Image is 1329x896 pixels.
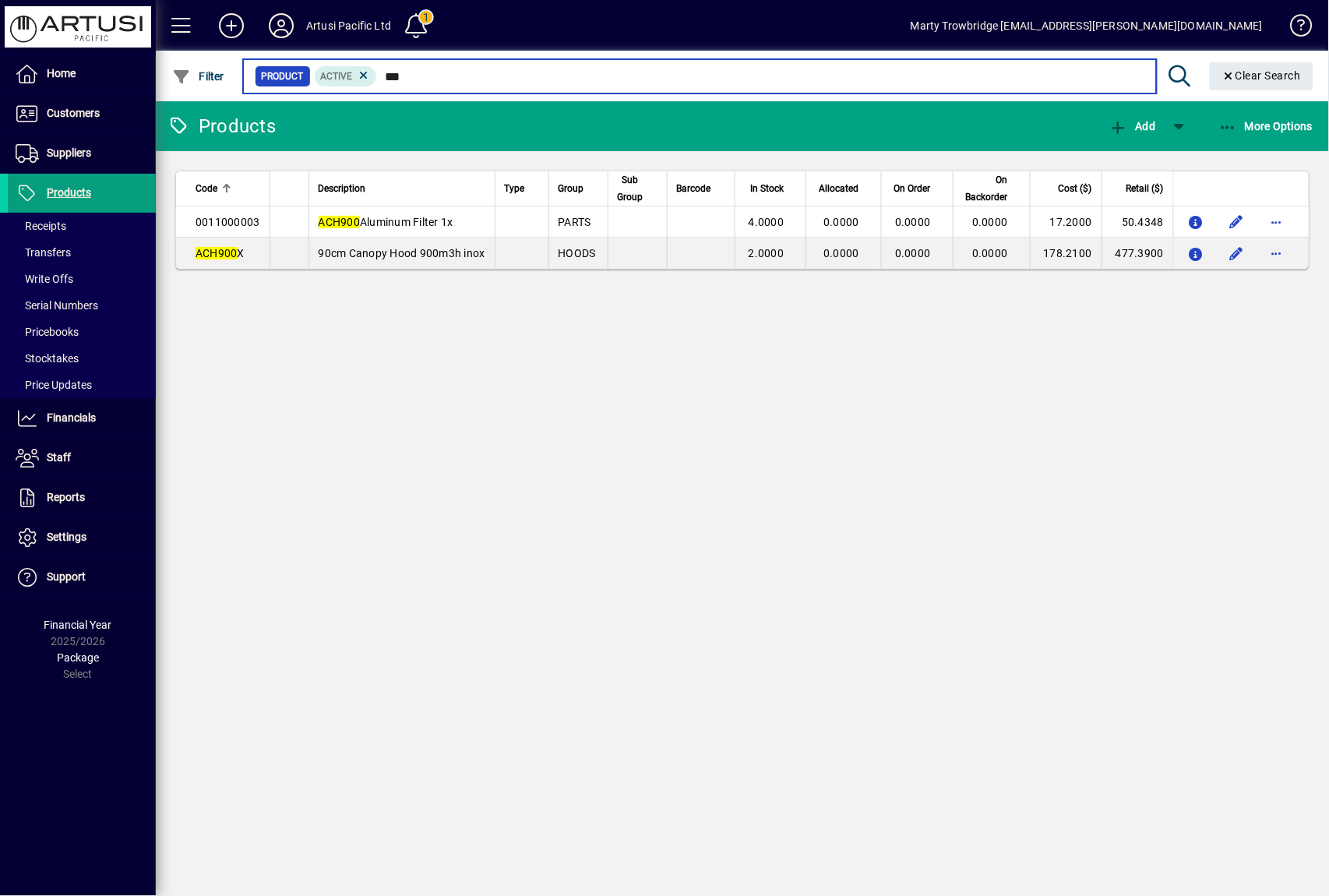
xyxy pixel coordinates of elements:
span: Pricebooks [16,326,79,338]
button: Filter [168,62,228,90]
a: Support [8,558,156,597]
span: 0011000003 [196,216,260,228]
a: Home [8,55,156,93]
span: Clear Search [1222,69,1302,82]
span: Staff [47,451,71,464]
span: Support [47,570,86,583]
span: 2.0000 [749,247,784,259]
span: 0.0000 [823,216,859,228]
span: Receipts [16,220,66,232]
span: More Options [1218,120,1313,132]
span: 4.0000 [749,216,784,228]
span: Sub Group [618,171,643,206]
span: Financials [47,411,96,424]
div: Artusi Pacific Ltd [306,13,391,38]
a: Customers [8,94,156,133]
a: Receipts [8,213,156,239]
span: X [196,247,245,259]
span: On Backorder [963,171,1008,206]
div: Code [196,180,260,197]
span: Filter [172,70,224,83]
span: Barcode [677,180,711,197]
span: Reports [47,491,85,503]
button: Profile [256,12,306,40]
div: On Backorder [963,171,1022,206]
span: Package [57,651,99,664]
div: Products [167,114,276,139]
span: Group [559,180,584,197]
span: HOODS [559,247,596,259]
span: Home [47,67,76,79]
span: PARTS [559,216,591,228]
span: 0.0000 [972,216,1008,228]
div: Description [319,180,485,197]
a: Write Offs [8,266,156,292]
button: Add [1105,112,1159,140]
span: Type [505,180,525,197]
td: 178.2100 [1030,238,1102,269]
div: In Stock [745,180,798,197]
button: More options [1264,241,1289,266]
td: 50.4348 [1102,206,1173,238]
div: Marty Trowbridge [EMAIL_ADDRESS][PERSON_NAME][DOMAIN_NAME] [911,13,1263,38]
mat-chip: Activation Status: Active [315,66,377,86]
span: Retail ($) [1126,180,1164,197]
span: Aluminum Filter 1x [319,216,453,228]
em: ACH900 [196,247,238,259]
button: Edit [1224,241,1249,266]
a: Serial Numbers [8,292,156,319]
a: Suppliers [8,134,156,173]
span: Code [196,180,217,197]
div: On Order [891,180,945,197]
span: Products [47,186,91,199]
span: Description [319,180,366,197]
span: Customers [47,107,100,119]
span: 0.0000 [895,216,931,228]
span: Financial Year [44,619,112,631]
a: Staff [8,439,156,478]
span: 0.0000 [972,247,1008,259]
a: Settings [8,518,156,557]
span: Settings [47,531,86,543]
span: Write Offs [16,273,73,285]
a: Transfers [8,239,156,266]
span: In Stock [750,180,784,197]
div: Group [559,180,598,197]
span: Cost ($) [1059,180,1092,197]
td: 17.2000 [1030,206,1102,238]
a: Pricebooks [8,319,156,345]
span: 90cm Canopy Hood 900m3h inox [319,247,485,259]
span: Stocktakes [16,352,79,365]
span: Price Updates [16,379,92,391]
em: ACH900 [319,216,361,228]
span: Product [262,69,304,84]
button: More Options [1214,112,1317,140]
td: 477.3900 [1102,238,1173,269]
span: 0.0000 [895,247,931,259]
span: 0.0000 [823,247,859,259]
a: Financials [8,399,156,438]
span: Active [321,71,353,82]
span: Allocated [820,180,859,197]
span: Serial Numbers [16,299,98,312]
div: Barcode [677,180,725,197]
a: Stocktakes [8,345,156,372]
div: Type [505,180,539,197]
button: Edit [1224,210,1249,235]
span: Add [1109,120,1155,132]
a: Reports [8,478,156,517]
div: Sub Group [618,171,657,206]
span: On Order [894,180,931,197]
button: Add [206,12,256,40]
button: More options [1264,210,1289,235]
a: Price Updates [8,372,156,398]
div: Allocated [816,180,872,197]
a: Knowledge Base [1278,3,1310,54]
button: Clear [1210,62,1314,90]
span: Transfers [16,246,71,259]
span: Suppliers [47,146,91,159]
